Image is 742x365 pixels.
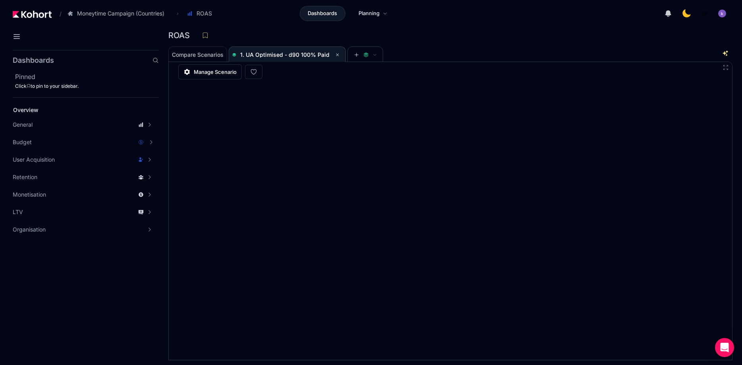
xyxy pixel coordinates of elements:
span: Planning [358,10,380,17]
span: Dashboards [308,10,337,17]
span: ROAS [197,10,212,17]
h2: Pinned [15,72,159,81]
button: ROAS [183,7,220,20]
h3: ROAS [168,31,195,39]
button: Moneytime Campaign (Countries) [63,7,173,20]
span: Moneytime Campaign (Countries) [77,10,164,17]
a: Dashboards [300,6,345,21]
span: LTV [13,208,23,216]
span: Overview [13,106,39,113]
span: › [175,10,180,17]
span: User Acquisition [13,156,55,164]
a: Manage Scenario [178,64,242,79]
span: Organisation [13,226,46,234]
span: General [13,121,33,129]
span: Monetisation [13,191,46,199]
div: Open Intercom Messenger [715,338,734,357]
span: / [53,10,62,18]
span: 1. UA Optimised - d90 100% Paid [240,51,330,58]
a: Overview [10,104,145,116]
span: Budget [13,138,32,146]
button: Fullscreen [723,64,729,71]
img: logo_MoneyTimeLogo_1_20250619094856634230.png [701,10,709,17]
span: Retention [13,173,37,181]
img: Kohort logo [13,11,52,18]
span: Manage Scenario [194,68,237,76]
div: Click to pin to your sidebar. [15,83,159,89]
h2: Dashboards [13,57,54,64]
span: Compare Scenarios [172,52,224,58]
a: Planning [350,6,396,21]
